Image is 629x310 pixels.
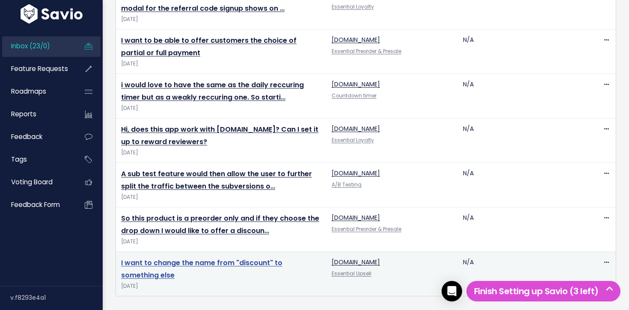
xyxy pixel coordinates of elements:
h5: Finish Setting up Savio (3 left) [470,285,617,298]
a: Essential Preorder & Presale [332,48,401,55]
a: Essential Loyalty [332,3,374,10]
a: Feedback [2,127,71,147]
a: Essential Loyalty [332,137,374,144]
a: [DOMAIN_NAME] [332,80,380,89]
a: [DOMAIN_NAME] [332,258,380,266]
span: Feature Requests [11,64,68,73]
a: i would love to have the same as the daily reccuring timer but as a weakly reccuring one. So starti… [121,80,304,102]
a: Feature Requests [2,59,71,79]
span: Inbox (23/0) [11,41,50,50]
a: So this product is a preorder only and if they choose the drop down I would like to offer a discoun… [121,213,319,236]
a: Countdown timer [332,92,377,99]
span: [DATE] [121,15,321,24]
a: [DOMAIN_NAME] [332,213,380,222]
td: N/A [458,252,589,296]
a: [DOMAIN_NAME] [332,124,380,133]
td: N/A [458,207,589,252]
a: A sub test feature would then allow the user to further split the traffic between the subversions o… [121,169,312,191]
a: Essential Preorder & Presale [332,226,401,233]
span: [DATE] [121,104,321,113]
span: Feedback form [11,200,60,209]
span: [DATE] [121,59,321,68]
span: [DATE] [121,148,321,157]
span: [DATE] [121,282,321,291]
span: Feedback [11,132,42,141]
a: Essential Upsell [332,270,371,277]
a: Hi, does this app work with [DOMAIN_NAME]? Can I set it up to reward reviewers? [121,124,318,147]
a: [DOMAIN_NAME] [332,35,380,44]
span: [DATE] [121,193,321,202]
a: Inbox (23/0) [2,36,71,56]
div: v.f8293e4a1 [10,286,103,309]
a: Reports [2,104,71,124]
td: N/A [458,163,589,207]
td: N/A [458,118,589,163]
div: Open Intercom Messenger [442,281,462,301]
span: Tags [11,155,27,164]
img: logo-white.9d6f32f41409.svg [18,4,85,24]
span: Voting Board [11,177,53,186]
span: Reports [11,109,36,118]
a: I want to be able to offer customers the choice of partial or full payment [121,35,297,58]
a: [DOMAIN_NAME] [332,169,380,177]
a: Roadmaps [2,82,71,101]
a: I want to change the name from "discount" to something else [121,258,282,280]
td: N/A [458,74,589,118]
td: N/A [458,30,589,74]
span: [DATE] [121,237,321,246]
span: Roadmaps [11,87,46,96]
a: Tags [2,150,71,169]
a: A/B Testing [332,181,362,188]
a: Voting Board [2,172,71,192]
a: Feedback form [2,195,71,215]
